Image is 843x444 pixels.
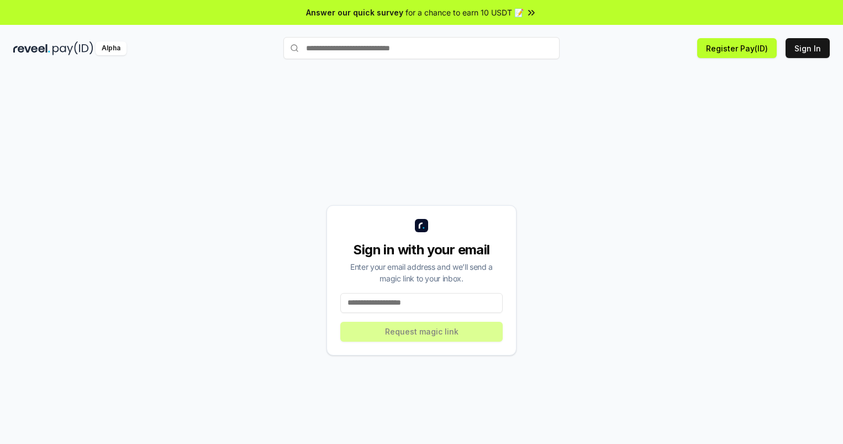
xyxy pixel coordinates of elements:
img: reveel_dark [13,41,50,55]
button: Register Pay(ID) [697,38,777,58]
div: Enter your email address and we’ll send a magic link to your inbox. [340,261,503,284]
div: Sign in with your email [340,241,503,259]
span: for a chance to earn 10 USDT 📝 [405,7,524,18]
span: Answer our quick survey [306,7,403,18]
button: Sign In [786,38,830,58]
img: logo_small [415,219,428,232]
div: Alpha [96,41,127,55]
img: pay_id [52,41,93,55]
